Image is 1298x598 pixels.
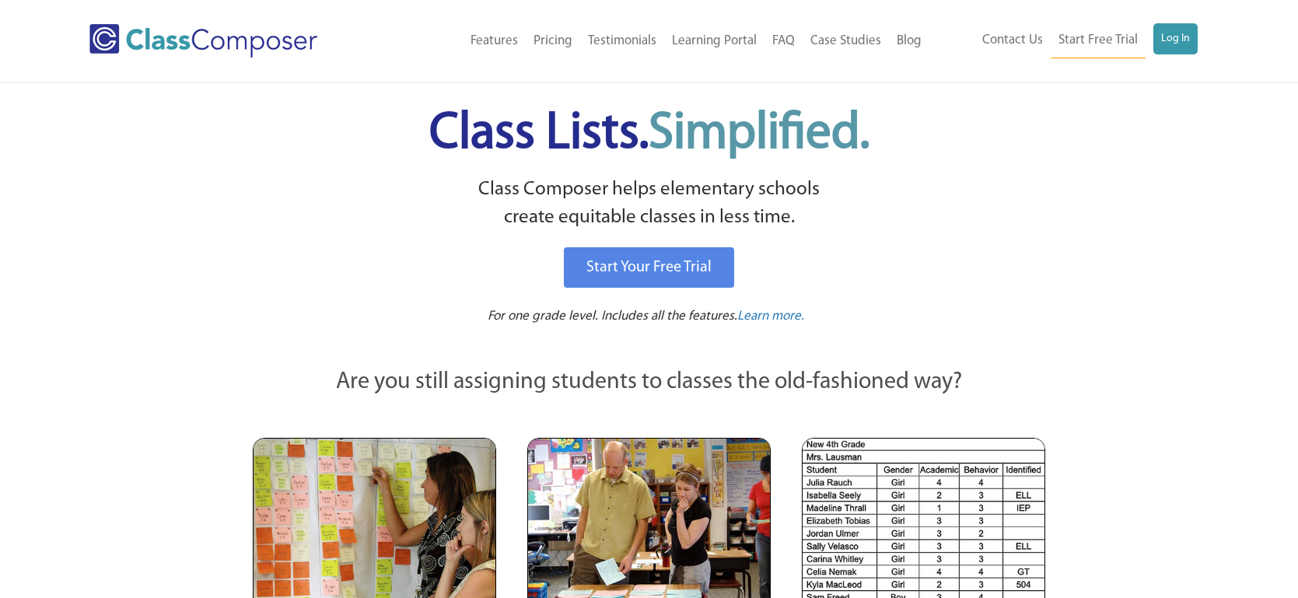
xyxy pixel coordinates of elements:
[1051,23,1146,58] a: Start Free Trial
[737,307,804,327] a: Learn more.
[381,24,929,58] nav: Header Menu
[764,24,803,58] a: FAQ
[580,24,664,58] a: Testimonials
[803,24,889,58] a: Case Studies
[564,247,734,288] a: Start Your Free Trial
[89,24,317,58] img: Class Composer
[586,260,712,275] span: Start Your Free Trial
[929,23,1198,58] nav: Header Menu
[429,109,869,159] span: Class Lists.
[1153,23,1198,54] a: Log In
[889,24,929,58] a: Blog
[253,365,1046,400] p: Are you still assigning students to classes the old-fashioned way?
[737,309,804,323] span: Learn more.
[463,24,526,58] a: Features
[649,109,869,159] span: Simplified.
[526,24,580,58] a: Pricing
[974,23,1051,58] a: Contact Us
[664,24,764,58] a: Learning Portal
[250,176,1048,233] p: Class Composer helps elementary schools create equitable classes in less time.
[488,309,737,323] span: For one grade level. Includes all the features.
